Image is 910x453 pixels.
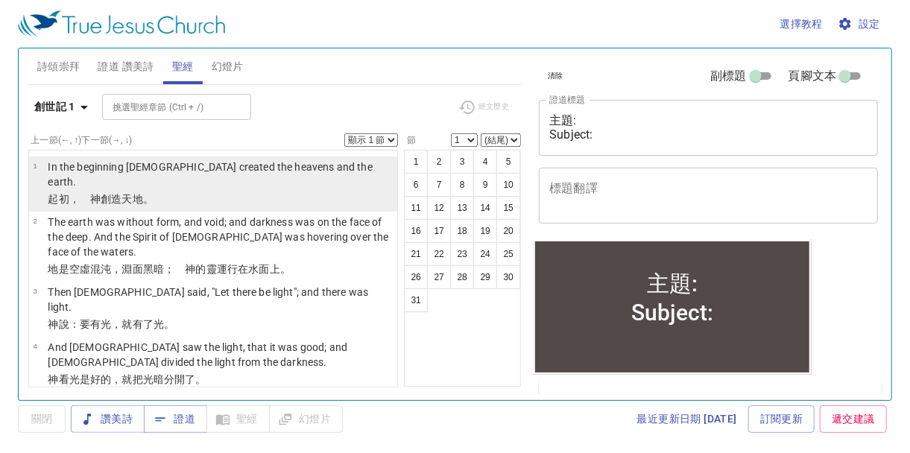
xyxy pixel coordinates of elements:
span: 頁腳文本 [789,67,837,85]
span: 讚美詩 [83,410,133,428]
button: 21 [404,242,428,266]
button: 證道 [144,405,207,433]
wh2896: ，就把光 [111,373,206,385]
label: 上一節 (←, ↑) 下一節 (→, ↓) [31,136,132,145]
div: 所有證道(3)清除加入至＂所有證道＂ [539,381,882,430]
button: 26 [404,265,428,289]
wh430: 創造 [101,193,154,205]
wh776: 是 [59,263,291,275]
button: 24 [473,242,497,266]
b: 創世記 1 [34,98,75,116]
span: 1 [33,162,37,170]
button: 1 [404,150,428,174]
wh7307: 運行 [217,263,291,275]
button: 8 [450,173,474,197]
wh5921: 。 [280,263,291,275]
span: 3 [33,287,37,295]
a: 遞交建議 [820,405,887,433]
span: 證道 讚美詩 [98,57,154,76]
wh6440: 黑暗 [143,263,291,275]
a: 訂閱更新 [748,405,815,433]
wh2822: ； 神 [164,263,291,275]
span: 清除 [548,69,563,83]
wh216: 暗 [154,373,206,385]
wh8064: 地 [133,193,154,205]
wh1254: 天 [121,193,153,205]
p: 神 [48,317,393,332]
wh914: 。 [196,373,206,385]
button: 25 [496,242,520,266]
button: 7 [427,173,451,197]
span: 證道 [156,410,195,428]
button: 6 [404,173,428,197]
wh430: 的靈 [196,263,291,275]
button: 3 [450,150,474,174]
wh7225: ， 神 [69,193,154,205]
button: 17 [427,219,451,243]
p: The earth was without form, and void; and darkness was on the face of the deep. And the Spirit of... [48,215,393,259]
a: 最近更新日期 [DATE] [631,405,743,433]
p: 地 [48,262,393,276]
button: 10 [496,173,520,197]
wh2822: 分開了 [164,373,206,385]
button: 選擇教程 [774,10,830,38]
button: 28 [450,265,474,289]
wh922: ，淵 [111,263,291,275]
button: 5 [496,150,520,174]
button: 15 [496,196,520,220]
p: Then [DEMOGRAPHIC_DATA] said, "Let there be light"; and there was light. [48,285,393,314]
button: 13 [450,196,474,220]
img: True Jesus Church [18,10,225,37]
button: 創世記 1 [28,93,99,121]
wh559: ：要有 [69,318,175,330]
wh430: 說 [59,318,175,330]
button: 2 [427,150,451,174]
button: 20 [496,219,520,243]
button: 30 [496,265,520,289]
button: 14 [473,196,497,220]
textarea: 主題: Subject: [549,113,868,142]
button: 18 [450,219,474,243]
wh6440: 上 [270,263,291,275]
button: 讚美詩 [71,405,145,433]
button: 清除 [539,67,572,85]
span: 幻燈片 [212,57,244,76]
wh4325: 面 [259,263,291,275]
span: 設定 [841,15,880,34]
button: 31 [404,288,428,312]
input: Type Bible Reference [107,98,222,115]
p: 神 [48,372,393,387]
span: 遞交建議 [832,410,875,428]
label: 節 [404,136,416,145]
span: 副標題 [710,67,746,85]
span: 訂閱更新 [760,410,803,428]
button: 12 [427,196,451,220]
wh216: 是好的 [80,373,206,385]
button: 11 [404,196,428,220]
p: And [DEMOGRAPHIC_DATA] saw the light, that it was good; and [DEMOGRAPHIC_DATA] divided the light ... [48,340,393,370]
wh776: 。 [143,193,154,205]
button: 4 [473,150,497,174]
wh8414: 混沌 [90,263,291,275]
wh8415: 面 [133,263,291,275]
button: 23 [450,242,474,266]
p: 起初 [48,191,393,206]
button: 29 [473,265,497,289]
button: 9 [473,173,497,197]
button: 16 [404,219,428,243]
wh430: 看 [59,373,206,385]
wh216: ，就有了光 [111,318,174,330]
wh7220: 光 [69,373,206,385]
span: 選擇教程 [780,15,824,34]
wh1961: 空虛 [69,263,291,275]
iframe: from-child [533,239,812,375]
button: 設定 [835,10,886,38]
button: 22 [427,242,451,266]
span: 詩頌崇拜 [37,57,80,76]
span: 4 [33,342,37,350]
wh216: 。 [164,318,174,330]
button: 19 [473,219,497,243]
wh1961: 光 [101,318,174,330]
p: In the beginning [DEMOGRAPHIC_DATA] created the heavens and the earth. [48,159,393,189]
